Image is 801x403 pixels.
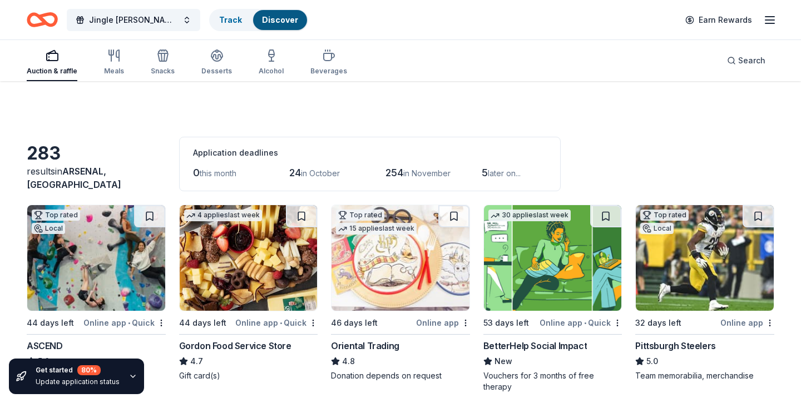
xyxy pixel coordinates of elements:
span: ARSENAL, [GEOGRAPHIC_DATA] [27,166,121,190]
span: 5.0 [646,355,658,368]
div: Team memorabilia, merchandise [635,370,774,381]
div: ASCEND [27,339,63,352]
a: Image for Oriental TradingTop rated15 applieslast week46 days leftOnline appOriental Trading4.8Do... [331,205,470,381]
div: Pittsburgh Steelers [635,339,715,352]
button: Meals [104,44,124,81]
span: 24 [289,167,301,178]
div: Gordon Food Service Store [179,339,291,352]
div: Online app Quick [235,316,318,330]
span: later on... [488,168,521,178]
div: 53 days left [483,316,529,330]
div: 44 days left [179,316,226,330]
a: Earn Rewards [679,10,759,30]
div: 15 applies last week [336,223,417,235]
div: 80 % [77,365,101,375]
div: Beverages [310,67,347,76]
div: 30 applies last week [488,210,571,221]
a: Home [27,7,58,33]
span: 4.7 [190,355,203,368]
span: • [128,319,130,327]
div: 44 days left [27,316,74,330]
button: Search [718,49,774,72]
div: Desserts [201,67,232,76]
div: Gift card(s) [179,370,318,381]
a: Image for Pittsburgh SteelersTop ratedLocal32 days leftOnline appPittsburgh Steelers5.0Team memor... [635,205,774,381]
div: Oriental Trading [331,339,399,352]
span: • [280,319,282,327]
div: Online app [416,316,470,330]
div: Alcohol [259,67,284,76]
div: Meals [104,67,124,76]
span: 0 [193,167,200,178]
div: Donation depends on request [331,370,470,381]
img: Image for Pittsburgh Steelers [636,205,774,311]
img: Image for BetterHelp Social Impact [484,205,622,311]
span: this month [200,168,236,178]
div: Vouchers for 3 months of free therapy [483,370,622,392]
div: Snacks [151,67,175,76]
button: Beverages [310,44,347,81]
span: 5 [482,167,488,178]
div: Update application status [36,377,120,386]
button: Jingle [PERSON_NAME] [67,9,200,31]
span: in October [301,168,340,178]
div: BetterHelp Social Impact [483,339,587,352]
button: Desserts [201,44,232,81]
div: Application deadlines [193,146,547,160]
div: Get started [36,365,120,375]
button: Auction & raffle [27,44,77,81]
div: Online app [720,316,774,330]
span: 4.8 [342,355,355,368]
span: Jingle [PERSON_NAME] [89,13,178,27]
span: in November [403,168,451,178]
a: Image for Gordon Food Service Store4 applieslast week44 days leftOnline app•QuickGordon Food Serv... [179,205,318,381]
div: Online app Quick [83,316,166,330]
span: 254 [385,167,403,178]
button: Snacks [151,44,175,81]
button: Alcohol [259,44,284,81]
div: 283 [27,142,166,165]
div: Local [32,223,65,234]
img: Image for ASCEND [27,205,165,311]
a: Track [219,15,242,24]
div: Top rated [640,210,689,221]
button: TrackDiscover [209,9,308,31]
div: Local [640,223,674,234]
a: Image for BetterHelp Social Impact30 applieslast week53 days leftOnline app•QuickBetterHelp Socia... [483,205,622,392]
span: in [27,166,121,190]
div: Online app Quick [540,316,622,330]
span: Search [738,54,765,67]
div: 46 days left [331,316,378,330]
div: 32 days left [635,316,681,330]
a: Discover [262,15,298,24]
div: Auction & raffle [27,67,77,76]
span: New [495,355,512,368]
div: results [27,165,166,191]
img: Image for Gordon Food Service Store [180,205,318,311]
div: Top rated [336,210,384,221]
a: Image for ASCENDTop ratedLocal44 days leftOnline app•QuickASCEND5.0Day pass coupons [27,205,166,381]
div: Top rated [32,210,80,221]
span: • [584,319,586,327]
div: 4 applies last week [184,210,262,221]
img: Image for Oriental Trading [332,205,469,311]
